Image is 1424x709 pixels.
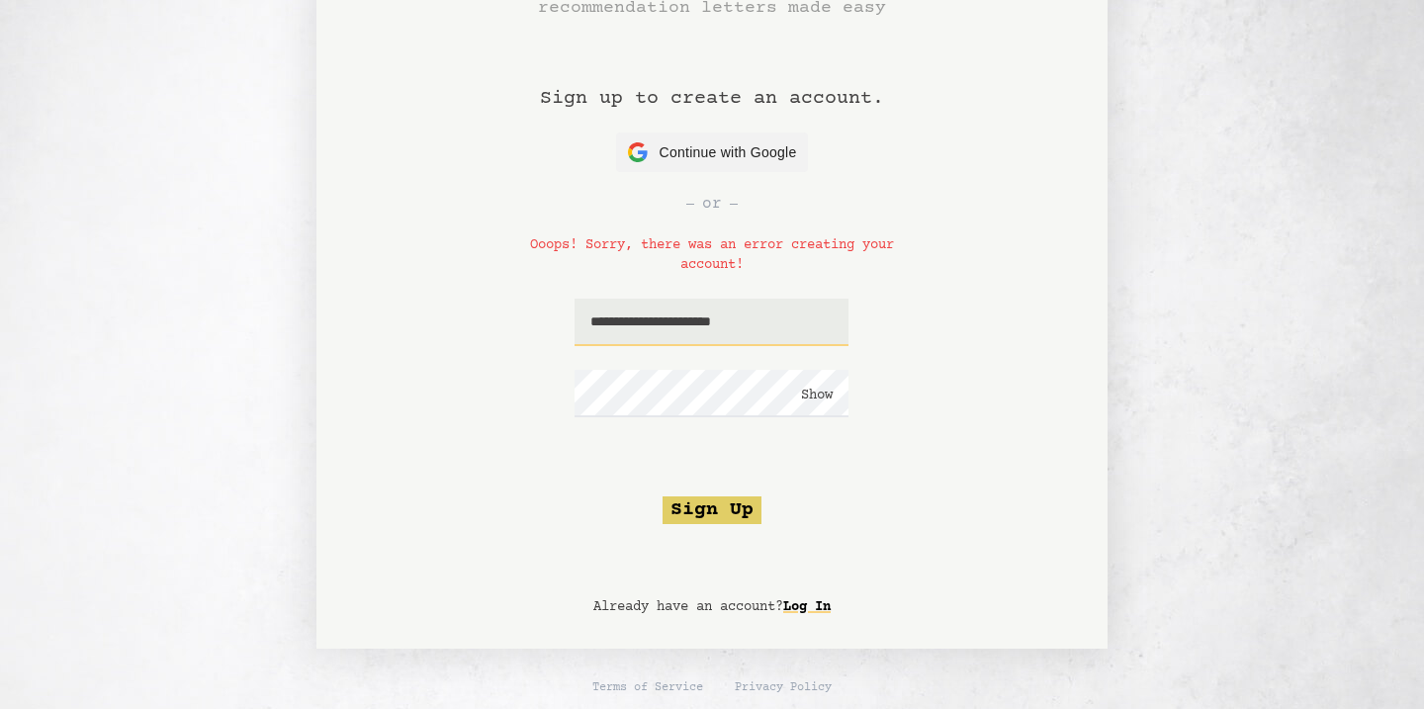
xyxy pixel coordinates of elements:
[592,680,703,696] a: Terms of Service
[783,591,831,623] a: Log In
[540,22,884,133] h1: Sign up to create an account.
[616,133,809,172] button: Continue with Google
[702,192,722,216] span: or
[735,680,832,696] a: Privacy Policy
[660,142,797,163] span: Continue with Google
[593,597,831,617] p: Already have an account?
[503,235,921,275] p: Ooops! Sorry, there was an error creating your account!
[801,386,833,405] button: Show
[663,496,761,524] button: Sign Up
